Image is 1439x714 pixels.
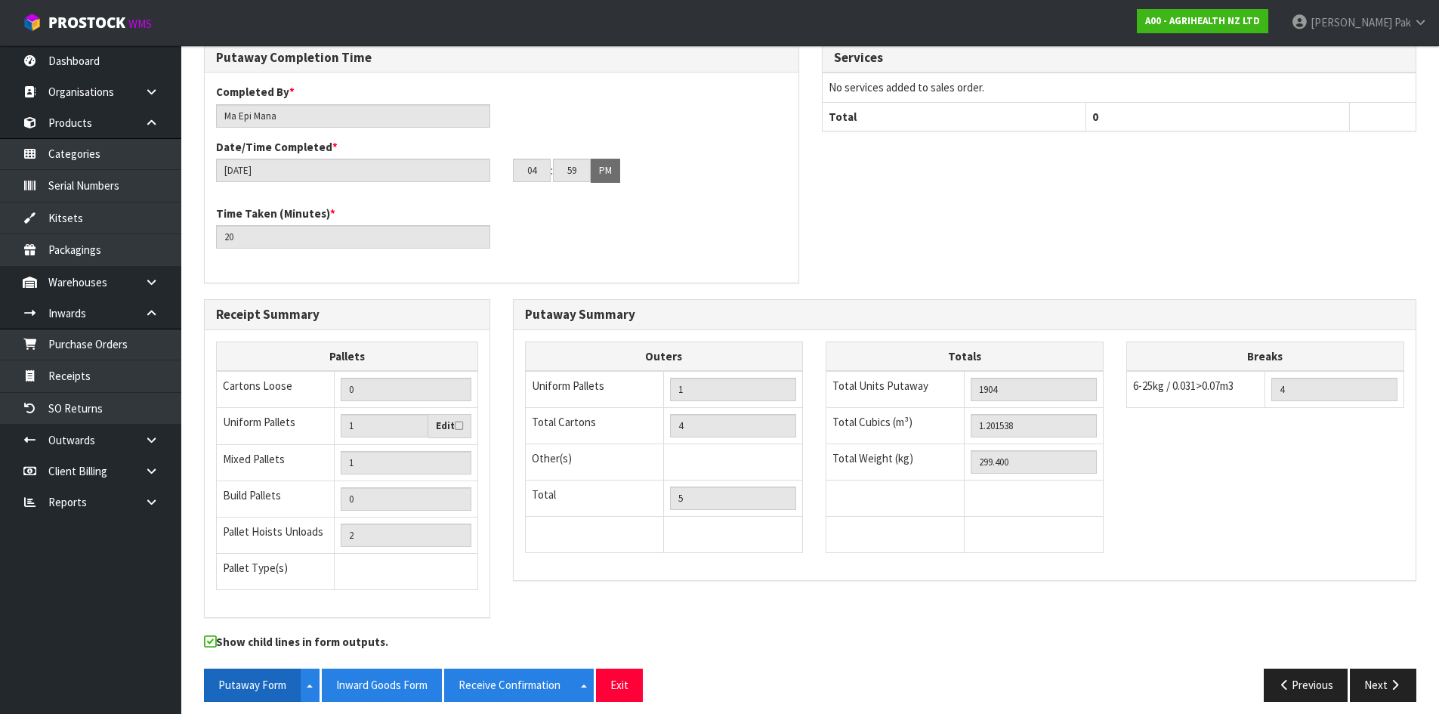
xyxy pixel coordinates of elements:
[525,342,802,371] th: Outers
[553,159,591,182] input: MM
[217,444,335,481] td: Mixed Pallets
[525,481,664,517] td: Total
[525,444,664,481] td: Other(s)
[525,408,664,444] td: Total Cartons
[1145,14,1260,27] strong: A00 - AGRIHEALTH NZ LTD
[670,378,796,401] input: UNIFORM P LINES
[596,669,643,701] button: Exit
[204,634,388,654] label: Show child lines in form outputs.
[216,84,295,100] label: Completed By
[1350,669,1416,701] button: Next
[48,13,125,32] span: ProStock
[322,669,442,701] button: Inward Goods Form
[341,524,471,547] input: UNIFORM P + MIXED P + BUILD P
[826,408,965,444] td: Total Cubics (m³)
[216,308,478,322] h3: Receipt Summary
[341,487,471,511] input: Manual
[525,308,1404,322] h3: Putaway Summary
[204,669,301,701] button: Putaway Form
[826,371,965,408] td: Total Units Putaway
[1264,669,1348,701] button: Previous
[1394,15,1411,29] span: Pak
[551,159,553,183] td: :
[823,73,1416,102] td: No services added to sales order.
[444,669,575,701] button: Receive Confirmation
[670,487,796,510] input: TOTAL PACKS
[341,378,471,401] input: Manual
[826,342,1103,371] th: Totals
[341,451,471,474] input: Manual
[1311,15,1392,29] span: [PERSON_NAME]
[217,342,478,371] th: Pallets
[823,102,1086,131] th: Total
[217,481,335,517] td: Build Pallets
[1126,342,1403,371] th: Breaks
[1092,110,1098,124] span: 0
[525,371,664,408] td: Uniform Pallets
[341,414,428,437] input: Uniform Pallets
[216,139,338,155] label: Date/Time Completed
[826,444,965,481] td: Total Weight (kg)
[216,51,787,65] h3: Putaway Completion Time
[217,553,335,589] td: Pallet Type(s)
[216,206,335,221] label: Time Taken (Minutes)
[670,414,796,437] input: OUTERS TOTAL = CTN
[1133,379,1234,393] span: 6-25kg / 0.031>0.07m3
[216,225,490,249] input: Time Taken
[128,17,152,31] small: WMS
[591,159,620,183] button: PM
[217,371,335,408] td: Cartons Loose
[1137,9,1268,33] a: A00 - AGRIHEALTH NZ LTD
[23,13,42,32] img: cube-alt.png
[217,408,335,445] td: Uniform Pallets
[216,159,490,182] input: Date/Time completed
[217,517,335,553] td: Pallet Hoists Unloads
[513,159,551,182] input: HH
[834,51,1405,65] h3: Services
[436,419,463,434] label: Edit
